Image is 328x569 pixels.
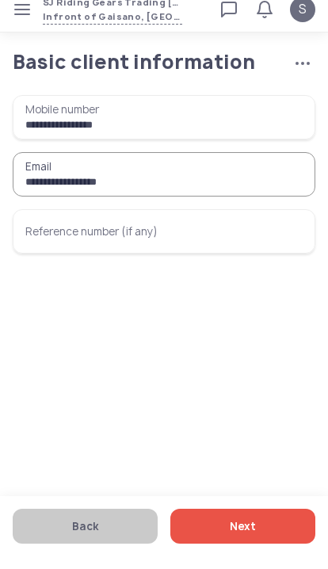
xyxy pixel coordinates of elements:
[13,222,315,266] input: Reference number (if any)
[43,22,182,36] span: Infront of Gaisano, [GEOGRAPHIC_DATA], [PERSON_NAME], [GEOGRAPHIC_DATA], [GEOGRAPHIC_DATA], [GEOG...
[189,521,296,556] span: Next
[13,108,315,152] input: Mobile number
[13,165,315,209] input: Email
[299,13,307,32] span: S
[170,521,315,556] button: Next
[13,521,158,556] button: Back
[32,521,139,556] span: Back
[43,8,182,37] button: SJ Riding Gears Trading [PERSON_NAME]Infront of Gaisano, [GEOGRAPHIC_DATA], [PERSON_NAME], [GEOGR...
[290,10,315,35] button: S
[43,8,182,22] span: SJ Riding Gears Trading [PERSON_NAME]
[13,63,263,86] h1: Basic client information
